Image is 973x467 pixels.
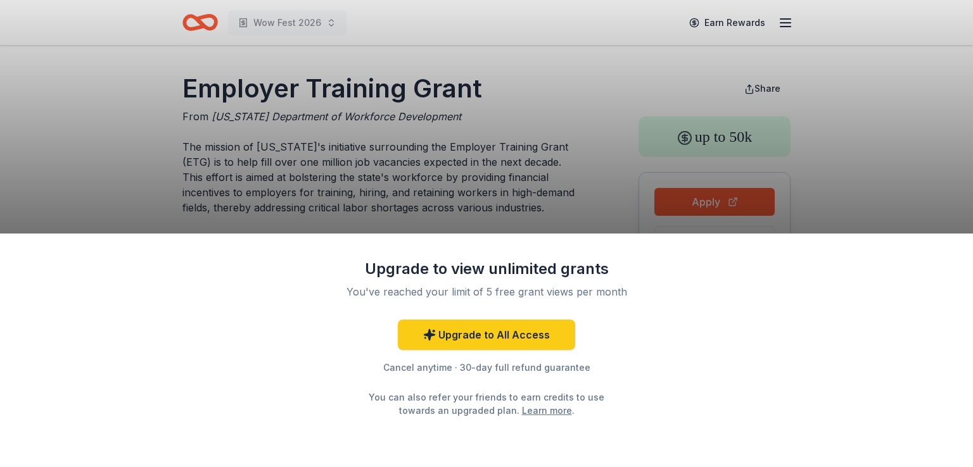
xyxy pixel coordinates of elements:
div: Cancel anytime · 30-day full refund guarantee [322,360,651,375]
div: Upgrade to view unlimited grants [322,259,651,279]
div: You've reached your limit of 5 free grant views per month [337,284,636,299]
a: Upgrade to All Access [398,320,575,350]
a: Learn more [522,404,572,417]
div: You can also refer your friends to earn credits to use towards an upgraded plan. . [357,390,616,417]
